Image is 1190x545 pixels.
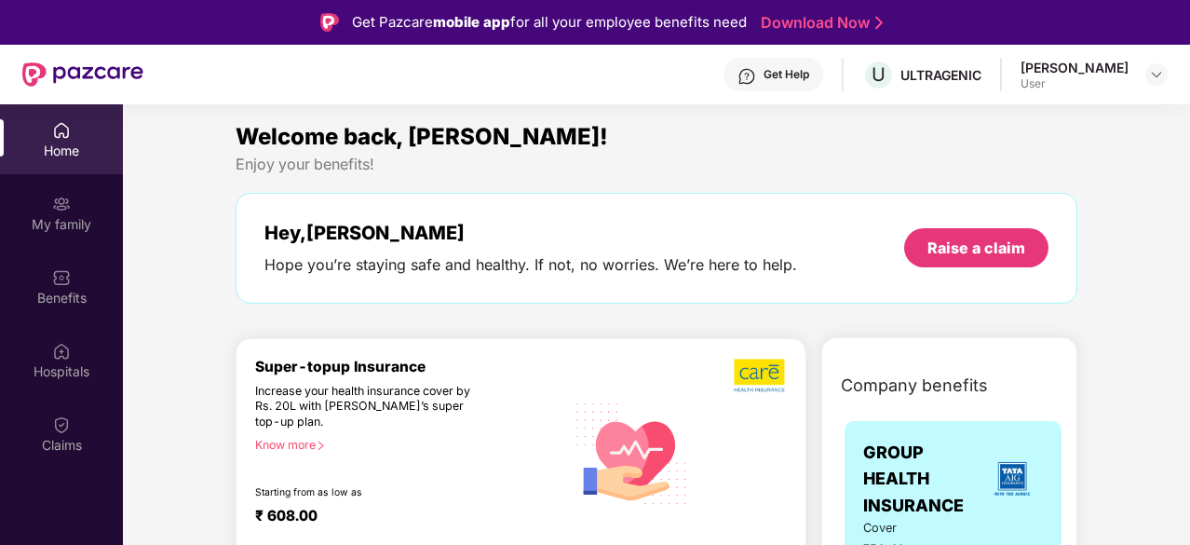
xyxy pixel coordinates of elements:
img: insurerLogo [987,454,1037,504]
div: Increase your health insurance cover by Rs. 20L with [PERSON_NAME]’s super top-up plan. [255,384,485,430]
div: ₹ 608.00 [255,507,547,529]
img: svg+xml;base64,PHN2ZyBpZD0iQmVuZWZpdHMiIHhtbG5zPSJodHRwOi8vd3d3LnczLm9yZy8yMDAwL3N2ZyIgd2lkdGg9Ij... [52,268,71,287]
span: Company benefits [841,373,988,399]
img: b5dec4f62d2307b9de63beb79f102df3.png [734,358,787,393]
img: svg+xml;base64,PHN2ZyBpZD0iSGVscC0zMngzMiIgeG1sbnM9Imh0dHA6Ly93d3cudzMub3JnLzIwMDAvc3ZnIiB3aWR0aD... [737,67,756,86]
img: Logo [320,13,339,32]
span: U [872,63,886,86]
img: svg+xml;base64,PHN2ZyBpZD0iSG9tZSIgeG1sbnM9Imh0dHA6Ly93d3cudzMub3JnLzIwMDAvc3ZnIiB3aWR0aD0iMjAiIG... [52,121,71,140]
div: Hey, [PERSON_NAME] [264,222,797,244]
img: svg+xml;base64,PHN2ZyBpZD0iSG9zcGl0YWxzIiB4bWxucz0iaHR0cDovL3d3dy53My5vcmcvMjAwMC9zdmciIHdpZHRoPS... [52,342,71,361]
div: Hope you’re staying safe and healthy. If not, no worries. We’re here to help. [264,255,797,275]
div: Get Pazcare for all your employee benefits need [352,11,747,34]
img: svg+xml;base64,PHN2ZyB3aWR0aD0iMjAiIGhlaWdodD0iMjAiIHZpZXdCb3g9IjAgMCAyMCAyMCIgZmlsbD0ibm9uZSIgeG... [52,195,71,213]
div: User [1021,76,1129,91]
img: svg+xml;base64,PHN2ZyBpZD0iRHJvcGRvd24tMzJ4MzIiIHhtbG5zPSJodHRwOi8vd3d3LnczLm9yZy8yMDAwL3N2ZyIgd2... [1149,67,1164,82]
span: Welcome back, [PERSON_NAME]! [236,123,608,150]
strong: mobile app [433,13,510,31]
a: Download Now [761,13,877,33]
img: svg+xml;base64,PHN2ZyB4bWxucz0iaHR0cDovL3d3dy53My5vcmcvMjAwMC9zdmciIHhtbG5zOnhsaW5rPSJodHRwOi8vd3... [565,385,698,520]
div: Raise a claim [927,238,1025,258]
span: GROUP HEALTH INSURANCE [863,440,981,519]
div: Enjoy your benefits! [236,155,1077,174]
img: New Pazcare Logo [22,62,143,87]
span: right [316,441,326,451]
img: svg+xml;base64,PHN2ZyBpZD0iQ2xhaW0iIHhtbG5zPSJodHRwOi8vd3d3LnczLm9yZy8yMDAwL3N2ZyIgd2lkdGg9IjIwIi... [52,416,71,434]
div: Get Help [764,67,809,82]
div: [PERSON_NAME] [1021,59,1129,76]
div: Starting from as low as [255,486,486,499]
span: Cover [863,519,931,538]
div: ULTRAGENIC [900,66,981,84]
div: Super-topup Insurance [255,358,565,375]
img: Stroke [875,13,883,33]
div: Know more [255,438,554,451]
